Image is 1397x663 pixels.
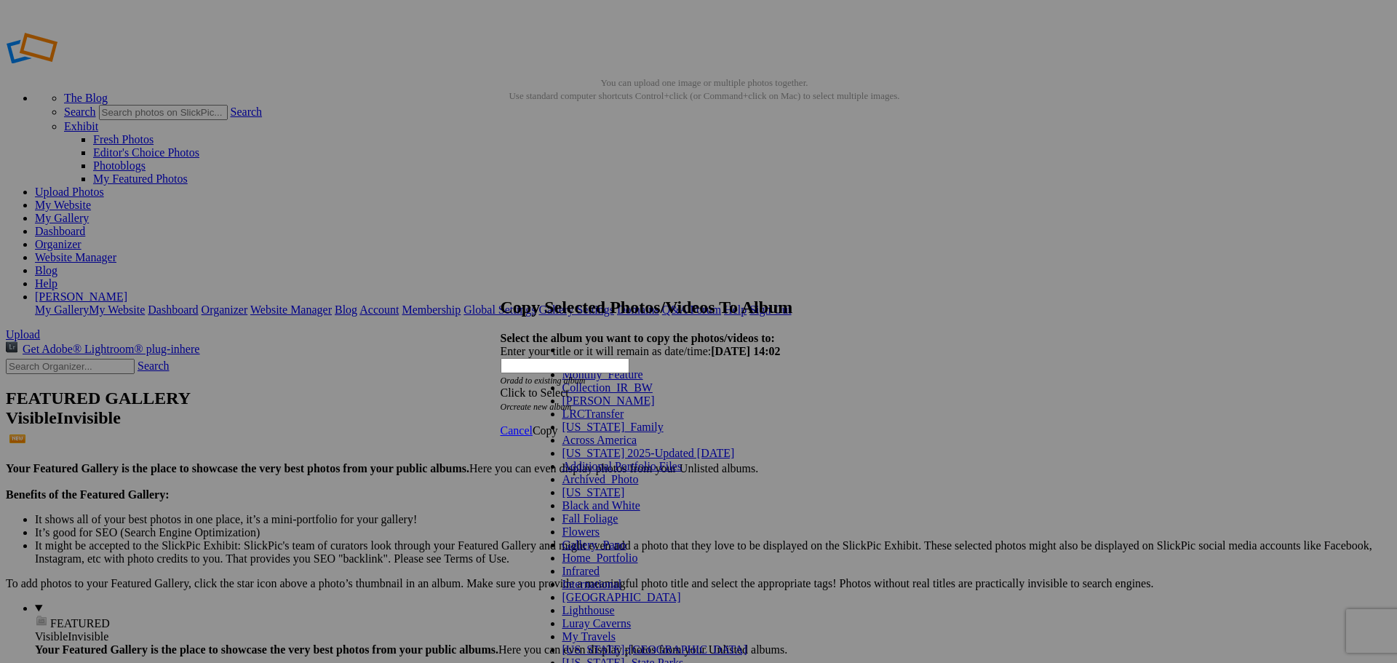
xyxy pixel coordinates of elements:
a: create new album [509,402,571,412]
h2: Copy Selected Photos/Videos To Album [501,298,886,317]
b: [DATE] 14:02 [711,345,780,357]
span: Click to Select [501,386,569,399]
a: Cancel [501,424,533,437]
span: Copy [533,424,558,437]
i: Or [501,402,572,412]
i: Or [501,376,586,386]
strong: Select the album you want to copy the photos/videos to: [501,332,775,344]
a: add to existing album [510,376,586,386]
div: Enter your title or it will remain as date/time: [501,345,886,358]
